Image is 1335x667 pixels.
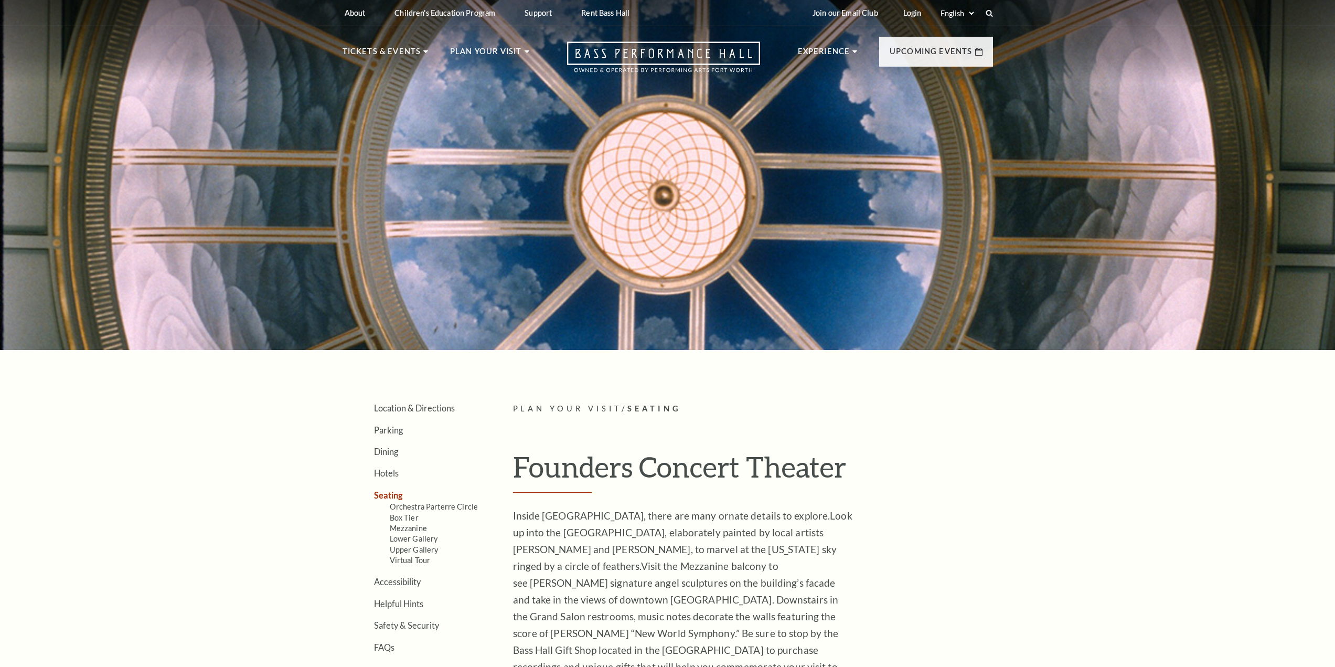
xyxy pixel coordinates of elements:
[390,502,478,511] a: Orchestra Parterre Circle
[390,545,439,554] a: Upper Gallery
[390,524,427,533] a: Mezzanine
[390,534,438,543] a: Lower Gallery
[374,425,403,435] a: Parking
[513,510,852,572] span: Look up into the [GEOGRAPHIC_DATA], elaborately painted by local artists [PERSON_NAME] and [PERSO...
[938,8,976,18] select: Select:
[394,8,495,17] p: Children's Education Program
[345,8,366,17] p: About
[890,45,973,64] p: Upcoming Events
[390,513,419,522] a: Box Tier
[390,556,431,565] a: Virtual Tour
[374,599,423,609] a: Helpful Hints
[581,8,629,17] p: Rent Bass Hall
[343,45,421,64] p: Tickets & Events
[525,8,552,17] p: Support
[513,450,993,493] h1: Founders Concert Theater
[374,620,439,630] a: Safety & Security
[374,468,399,478] a: Hotels
[513,404,622,413] span: Plan Your Visit
[374,403,455,413] a: Location & Directions
[374,642,394,652] a: FAQs
[374,577,421,587] a: Accessibility
[798,45,850,64] p: Experience
[513,403,993,416] p: /
[374,447,398,457] a: Dining
[450,45,522,64] p: Plan Your Visit
[374,490,403,500] a: Seating
[627,404,681,413] span: Seating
